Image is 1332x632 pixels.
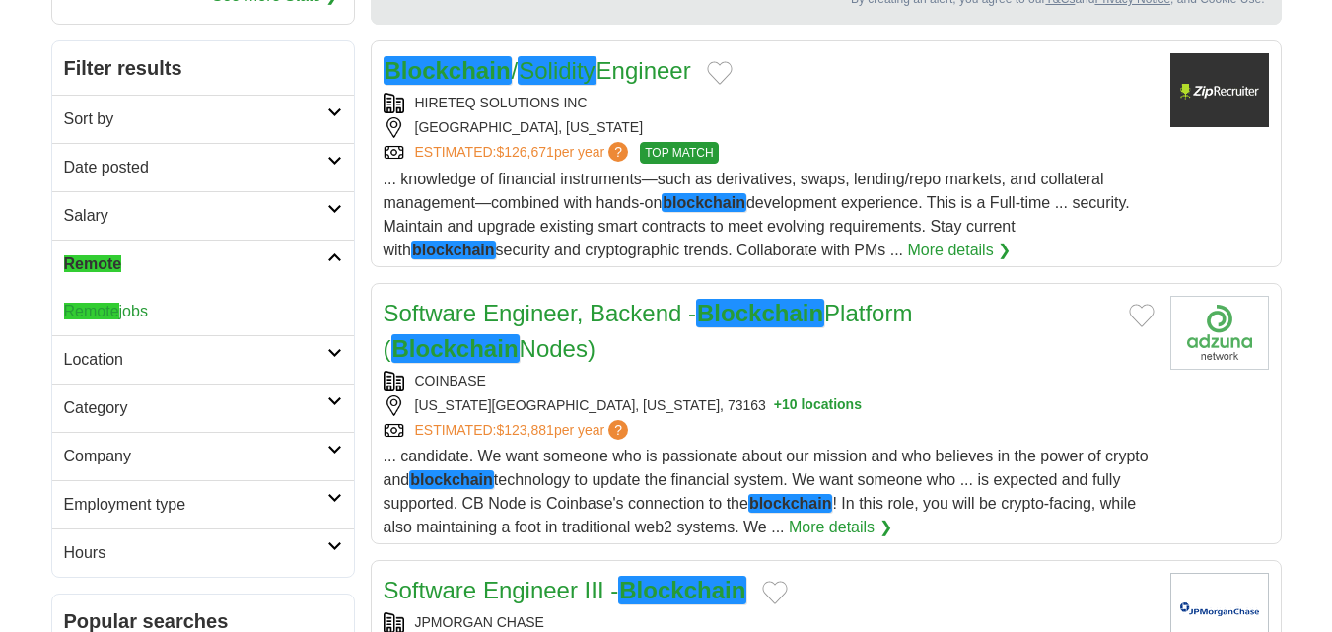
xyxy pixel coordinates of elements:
[52,41,354,95] h2: Filter results
[52,191,354,240] a: Salary
[64,445,327,468] h2: Company
[52,480,354,528] a: Employment type
[411,241,496,259] em: blockchain
[908,239,1012,262] a: More details ❯
[391,334,520,363] em: Blockchain
[384,371,1155,391] div: COINBASE
[64,541,327,565] h2: Hours
[1170,53,1269,127] img: Company logo
[1129,304,1155,327] button: Add to favorite jobs
[384,576,747,604] a: Software Engineer III -Blockchain
[762,581,788,604] button: Add to favorite jobs
[52,384,354,432] a: Category
[384,117,1155,138] div: [GEOGRAPHIC_DATA], [US_STATE]
[415,614,544,630] a: JPMORGAN CHASE
[64,156,327,179] h2: Date posted
[415,142,633,164] a: ESTIMATED:$126,671per year?
[384,448,1149,535] span: ... candidate. We want someone who is passionate about our mission and who believes in the power ...
[52,528,354,577] a: Hours
[384,395,1155,416] div: [US_STATE][GEOGRAPHIC_DATA], [US_STATE], 73163
[496,422,553,438] span: $123,881
[496,144,553,160] span: $126,671
[64,348,327,372] h2: Location
[696,299,824,327] em: Blockchain
[618,576,746,604] em: Blockchain
[774,395,862,416] button: +10 locations
[384,56,691,85] a: Blockchain/SolidityEngineer
[774,395,782,416] span: +
[789,516,892,539] a: More details ❯
[384,56,512,85] em: Blockchain
[52,432,354,480] a: Company
[52,240,354,288] a: Remote
[748,494,833,513] em: blockchain
[415,420,633,441] a: ESTIMATED:$123,881per year?
[64,396,327,420] h2: Category
[608,142,628,162] span: ?
[64,255,122,272] em: Remote
[518,56,596,85] em: Solidity
[384,171,1130,259] span: ... knowledge of financial instruments—such as derivatives, swaps, lending/repo markets, and coll...
[52,143,354,191] a: Date posted
[640,142,718,164] span: TOP MATCH
[64,107,327,131] h2: Sort by
[1170,296,1269,370] img: Company logo
[64,303,148,319] a: Remotejobs
[409,470,494,489] em: blockchain
[64,493,327,517] h2: Employment type
[52,335,354,384] a: Location
[662,193,746,212] em: blockchain
[52,95,354,143] a: Sort by
[64,204,327,228] h2: Salary
[608,420,628,440] span: ?
[384,93,1155,113] div: HIRETEQ SOLUTIONS INC
[707,61,733,85] button: Add to favorite jobs
[64,303,119,319] em: Remote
